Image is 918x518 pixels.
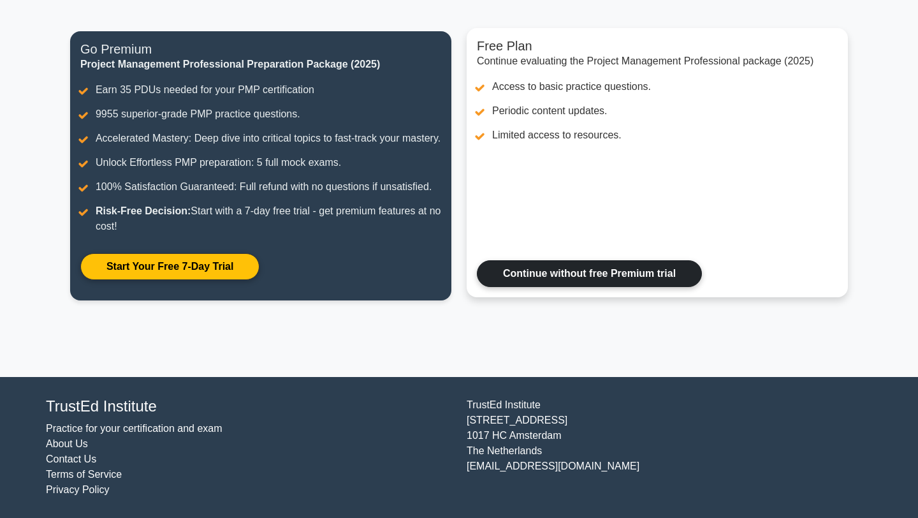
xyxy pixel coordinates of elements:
[46,397,451,416] h4: TrustEd Institute
[46,484,110,495] a: Privacy Policy
[46,454,96,464] a: Contact Us
[80,253,259,280] a: Start Your Free 7-Day Trial
[46,423,222,434] a: Practice for your certification and exam
[46,469,122,480] a: Terms of Service
[459,397,880,498] div: TrustEd Institute [STREET_ADDRESS] 1017 HC Amsterdam The Netherlands [EMAIL_ADDRESS][DOMAIN_NAME]
[477,260,702,287] a: Continue without free Premium trial
[46,438,88,449] a: About Us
